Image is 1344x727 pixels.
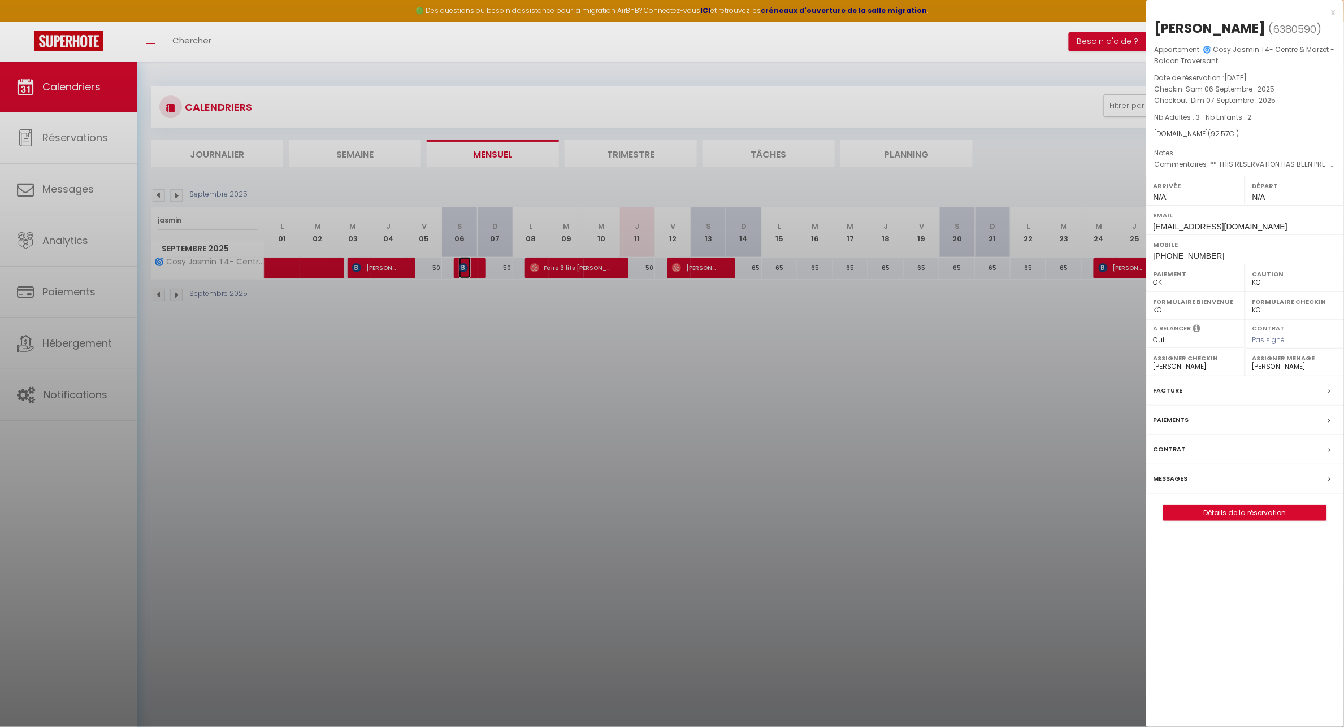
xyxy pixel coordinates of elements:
[1154,222,1287,231] span: [EMAIL_ADDRESS][DOMAIN_NAME]
[1154,268,1238,280] label: Paiement
[1252,335,1285,345] span: Pas signé
[1154,239,1337,250] label: Mobile
[1252,324,1285,331] label: Contrat
[1155,129,1336,140] div: [DOMAIN_NAME]
[1269,21,1322,37] span: ( )
[1155,95,1336,106] p: Checkout :
[1296,676,1336,719] iframe: Chat
[1154,296,1238,307] label: Formulaire Bienvenue
[1252,193,1265,202] span: N/A
[1155,112,1252,122] span: Nb Adultes : 3 -
[1252,296,1337,307] label: Formulaire Checkin
[1252,180,1337,191] label: Départ
[1163,505,1327,521] button: Détails de la réservation
[1154,210,1337,221] label: Email
[1191,95,1276,105] span: Dim 07 Septembre . 2025
[1155,84,1336,95] p: Checkin :
[1225,73,1247,82] span: [DATE]
[1206,112,1252,122] span: Nb Enfants : 2
[1164,506,1326,520] a: Détails de la réservation
[1154,414,1189,426] label: Paiements
[1252,352,1337,364] label: Assigner Menage
[1154,385,1183,397] label: Facture
[1155,19,1266,37] div: [PERSON_NAME]
[1154,251,1225,260] span: [PHONE_NUMBER]
[1146,6,1336,19] div: x
[1193,324,1201,336] i: Sélectionner OUI si vous souhaiter envoyer les séquences de messages post-checkout
[1155,72,1336,84] p: Date de réservation :
[1177,148,1181,158] span: -
[1154,180,1238,191] label: Arrivée
[1155,159,1336,170] p: Commentaires :
[1155,44,1336,67] p: Appartement :
[1252,268,1337,280] label: Caution
[1155,147,1336,159] p: Notes :
[1211,129,1229,138] span: 92.57
[1154,443,1186,455] label: Contrat
[1186,84,1275,94] span: Sam 06 Septembre . 2025
[1155,45,1335,66] span: 🌀 Cosy Jasmin T4- Centre & Marzet - Balcon Traversant
[1154,324,1191,333] label: A relancer
[1208,129,1239,138] span: ( € )
[1273,22,1317,36] span: 6380590
[1154,473,1188,485] label: Messages
[1154,193,1167,202] span: N/A
[1154,352,1238,364] label: Assigner Checkin
[9,5,43,38] button: Ouvrir le widget de chat LiveChat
